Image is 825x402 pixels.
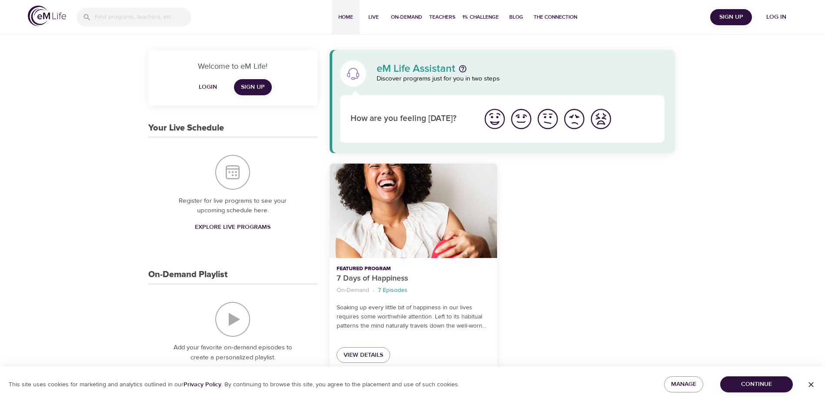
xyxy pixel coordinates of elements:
[534,13,577,22] span: The Connection
[194,79,222,95] button: Login
[534,106,561,132] button: I'm feeling ok
[351,113,471,125] p: How are you feeling [DATE]?
[197,82,218,93] span: Login
[234,79,272,95] a: Sign Up
[377,64,455,74] p: eM Life Assistant
[179,366,286,382] a: Explore On-Demand Programs
[184,381,221,389] a: Privacy Policy
[588,106,614,132] button: I'm feeling worst
[337,303,490,331] p: Soaking up every little bit of happiness in our lives requires some worthwhile attention. Left to...
[509,107,533,131] img: good
[536,107,560,131] img: ok
[166,343,300,362] p: Add your favorite on-demand episodes to create a personalized playlist.
[377,74,665,84] p: Discover programs just for you in two steps
[378,286,407,295] p: 7 Episodes
[363,13,384,22] span: Live
[337,265,490,273] p: Featured Program
[148,123,224,133] h3: Your Live Schedule
[337,286,369,295] p: On-Demand
[714,12,748,23] span: Sign Up
[95,8,191,27] input: Find programs, teachers, etc...
[483,107,507,131] img: great
[195,222,271,233] span: Explore Live Programs
[755,9,797,25] button: Log in
[759,12,794,23] span: Log in
[429,13,455,22] span: Teachers
[561,106,588,132] button: I'm feeling bad
[191,219,274,235] a: Explore Live Programs
[346,67,360,80] img: eM Life Assistant
[337,285,490,296] nav: breadcrumb
[337,273,490,285] p: 7 Days of Happiness
[166,196,300,216] p: Register for live programs to see your upcoming schedule here.
[215,302,250,337] img: On-Demand Playlist
[330,164,497,258] button: 7 Days of Happiness
[148,270,227,280] h3: On-Demand Playlist
[462,13,499,22] span: 1% Challenge
[373,285,374,296] li: ·
[391,13,422,22] span: On-Demand
[589,107,613,131] img: worst
[720,376,793,392] button: Continue
[241,82,265,93] span: Sign Up
[215,155,250,190] img: Your Live Schedule
[335,13,356,22] span: Home
[337,347,390,363] a: View Details
[28,6,66,26] img: logo
[508,106,534,132] button: I'm feeling good
[710,9,752,25] button: Sign Up
[727,379,786,390] span: Continue
[664,376,703,392] button: Manage
[344,350,383,361] span: View Details
[671,379,696,390] span: Manage
[159,60,307,72] p: Welcome to eM Life!
[481,106,508,132] button: I'm feeling great
[506,13,527,22] span: Blog
[562,107,586,131] img: bad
